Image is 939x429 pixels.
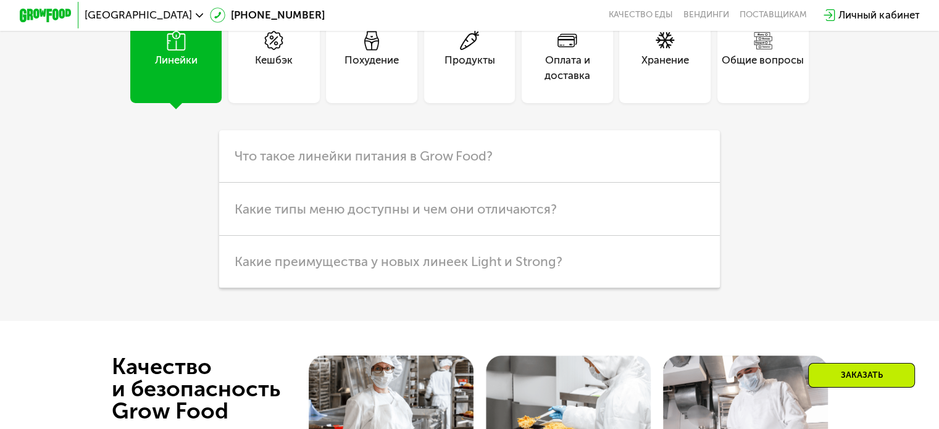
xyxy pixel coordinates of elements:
[808,363,915,388] div: Заказать
[255,52,293,84] div: Кешбэк
[235,148,493,164] span: Что такое линейки питания в Grow Food?
[522,52,613,84] div: Оплата и доставка
[740,10,807,20] div: поставщикам
[641,52,689,84] div: Хранение
[235,201,557,217] span: Какие типы меню доступны и чем они отличаются?
[112,356,326,422] div: Качество и безопасность Grow Food
[155,52,198,84] div: Линейки
[444,52,495,84] div: Продукты
[838,7,919,23] div: Личный кабинет
[235,254,562,269] span: Какие преимущества у новых линеек Light и Strong?
[85,10,192,20] span: [GEOGRAPHIC_DATA]
[683,10,729,20] a: Вендинги
[609,10,673,20] a: Качество еды
[722,52,804,84] div: Общие вопросы
[210,7,325,23] a: [PHONE_NUMBER]
[344,52,399,84] div: Похудение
